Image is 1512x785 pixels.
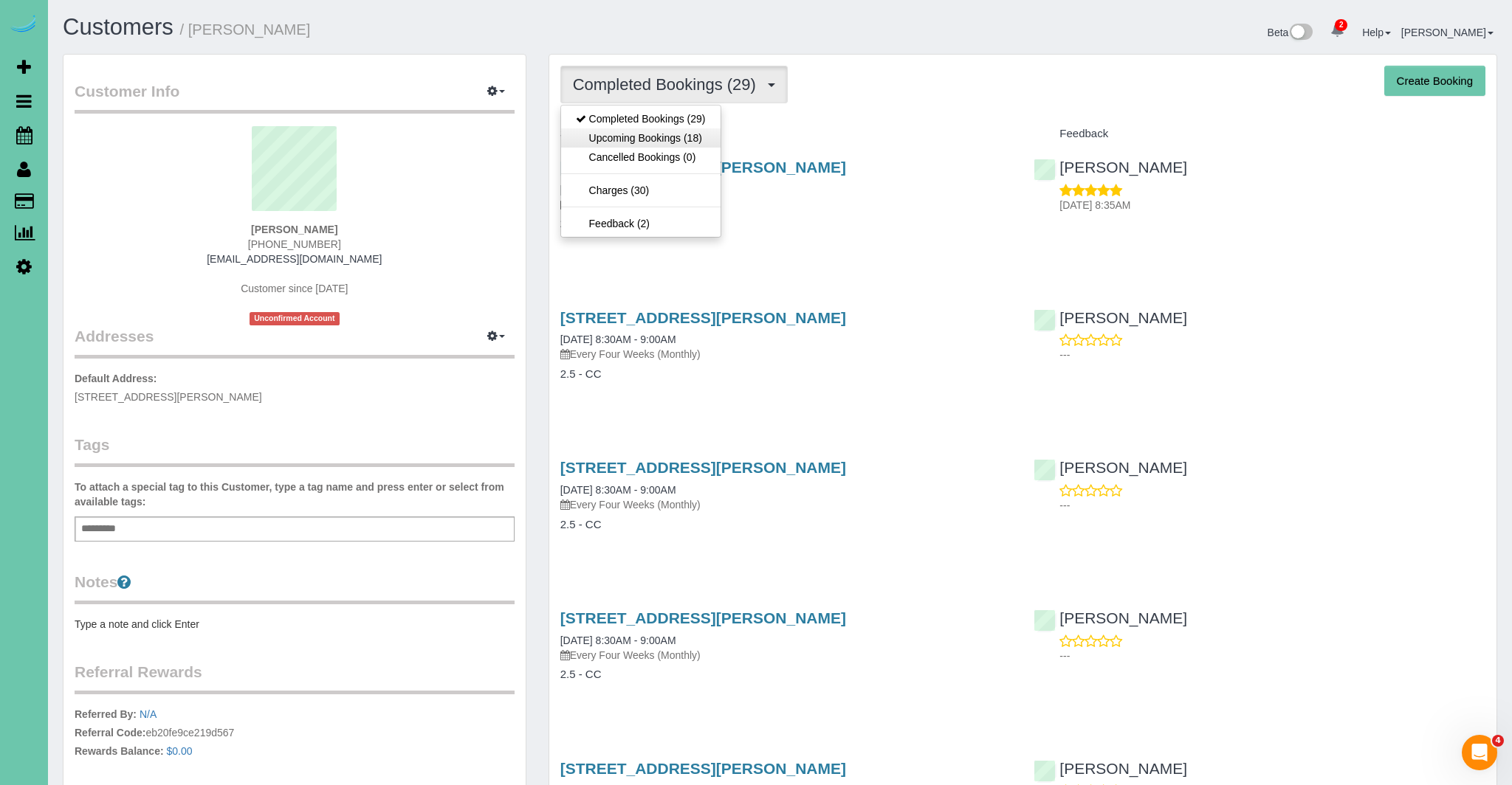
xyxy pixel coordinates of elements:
h4: 2.5 - CC [560,668,1012,681]
label: To attach a special tag to this Customer, type a tag name and press enter or select from availabl... [75,480,515,509]
span: [STREET_ADDRESS][PERSON_NAME] [75,391,262,403]
a: [DATE] 8:30AM - 9:00AM [560,333,676,345]
a: [STREET_ADDRESS][PERSON_NAME] [560,459,846,476]
a: Feedback (2) [561,214,721,233]
p: Every Four Weeks (Monthly) [560,197,1012,212]
p: Every Four Weeks (Monthly) [560,347,1012,362]
p: eb20fe9ce219d567 [75,707,515,762]
pre: Type a note and click Enter [75,617,515,632]
span: 2 [1335,19,1347,31]
a: [PERSON_NAME] [1401,27,1494,38]
p: [DATE] 8:35AM [1059,198,1485,212]
small: / [PERSON_NAME] [180,21,311,38]
a: Help [1362,27,1391,38]
p: --- [1059,347,1485,362]
a: N/A [140,708,157,720]
label: Default Address: [75,371,157,386]
span: Unconfirmed Account [250,312,340,325]
a: [PERSON_NAME] [1034,609,1187,626]
h4: 2.5 - CC [560,368,1012,381]
a: Completed Bookings (29) [561,109,721,128]
a: 2 [1323,15,1352,47]
p: --- [1059,649,1485,663]
img: Automaid Logo [9,15,38,35]
a: [STREET_ADDRESS][PERSON_NAME] [560,309,846,326]
img: New interface [1288,24,1313,43]
a: Beta [1268,27,1313,38]
label: Rewards Balance: [75,744,164,758]
h4: 2.5 - CC [560,519,1012,531]
a: Customers [63,14,173,40]
strong: [PERSON_NAME] [251,224,337,235]
h4: 2.5 - CC [560,218,1012,230]
p: Every Four Weeks (Monthly) [560,648,1012,663]
a: [EMAIL_ADDRESS][DOMAIN_NAME] [207,253,382,265]
legend: Notes [75,571,515,604]
a: [DATE] 8:30AM - 9:00AM [560,634,676,646]
iframe: Intercom live chat [1462,735,1497,770]
span: 4 [1492,735,1504,747]
a: [STREET_ADDRESS][PERSON_NAME] [560,609,846,626]
p: --- [1059,498,1485,513]
span: [PHONE_NUMBER] [248,238,341,250]
a: [PERSON_NAME] [1034,159,1187,176]
span: Completed Bookings (29) [573,75,763,94]
a: Upcoming Bookings (18) [561,128,721,148]
a: [PERSON_NAME] [1034,459,1187,476]
p: Every Four Weeks (Monthly) [560,497,1012,512]
a: [PERSON_NAME] [1034,309,1187,326]
legend: Customer Info [75,80,515,114]
legend: Referral Rewards [75,661,515,694]
a: [PERSON_NAME] [1034,760,1187,777]
a: Charges (30) [561,181,721,200]
button: Create Booking [1384,66,1485,97]
a: $0.00 [167,745,193,757]
label: Referred By: [75,707,137,722]
span: Customer since [DATE] [241,283,348,294]
label: Referral Code: [75,725,145,740]
legend: Tags [75,434,515,467]
a: Cancelled Bookings (0) [561,148,721,167]
a: [DATE] 8:30AM - 9:00AM [560,484,676,496]
button: Completed Bookings (29) [560,66,788,103]
h4: Service [560,128,1012,140]
h4: Feedback [1034,128,1485,140]
a: [STREET_ADDRESS][PERSON_NAME] [560,760,846,777]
